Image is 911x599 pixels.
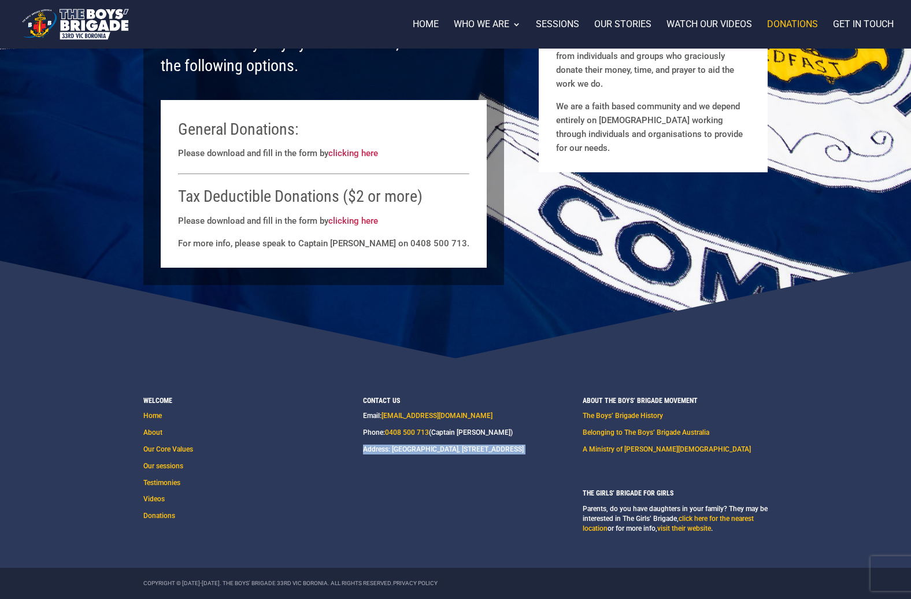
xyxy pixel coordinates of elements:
[178,146,469,169] p: Please download and fill in the form by
[583,515,754,533] a: click here for the nearest location
[363,396,524,412] h4: Contact us
[178,120,299,139] span: General Donations:
[143,512,175,520] a: Donations
[583,428,709,437] a: Belonging to The Boys’ Brigade Australia
[178,214,469,236] p: Please download and fill in the form by
[583,396,751,412] h4: About the Boys’ Brigade Movement
[143,576,438,596] div: Copyright © [DATE]-[DATE]. The Boys' Brigade 33rd Vic Boronia. All Rights Reserved.
[454,20,521,49] a: Who we are
[178,236,469,250] p: For more info, please speak to Captain [PERSON_NAME] on 0408 500 713.
[143,412,162,420] a: Home
[143,462,183,470] a: Our sessions
[393,580,438,586] a: Privacy Policy
[20,6,131,43] img: The Boys' Brigade 33rd Vic Boronia
[657,524,711,533] a: visit their website
[385,428,429,437] a: 0408 500 713
[178,187,423,206] span: Tax Deductible Donations ($2 or more)
[143,445,193,453] a: Our Core Values
[413,20,439,49] a: Home
[583,489,768,504] h4: The Girls’ Brigade for girls
[767,20,818,49] a: Donations
[833,20,894,49] a: Get in touch
[583,504,768,533] p: Parents, do you have daughters in your family? They may be interested in The Girls’ Brigade, or f...
[363,445,524,454] p: Address: [GEOGRAPHIC_DATA], [STREET_ADDRESS]
[328,148,378,158] a: clicking here
[161,32,487,83] h4: There are many ways you can donate, see one of the following options.
[363,411,524,428] p: Email:
[556,21,750,99] p: The Boys’ Brigade 33rd [PERSON_NAME] and its volunteers are supported by the financial gifts from...
[666,20,752,49] a: Watch our videos
[583,412,663,420] a: The Boys’ Brigade History
[594,20,651,49] a: Our stories
[143,396,193,412] h4: Welcome
[583,445,751,453] a: A Ministry of [PERSON_NAME][DEMOGRAPHIC_DATA]
[328,216,378,226] a: clicking here
[363,428,524,445] p: Phone: (Captain [PERSON_NAME])
[143,479,180,487] a: Testimonies
[382,412,492,420] a: [EMAIL_ADDRESS][DOMAIN_NAME]
[556,99,750,155] p: We are a faith based community and we depend entirely on [DEMOGRAPHIC_DATA] working through indiv...
[536,20,579,49] a: Sessions
[143,495,165,503] a: Videos
[143,428,162,437] a: About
